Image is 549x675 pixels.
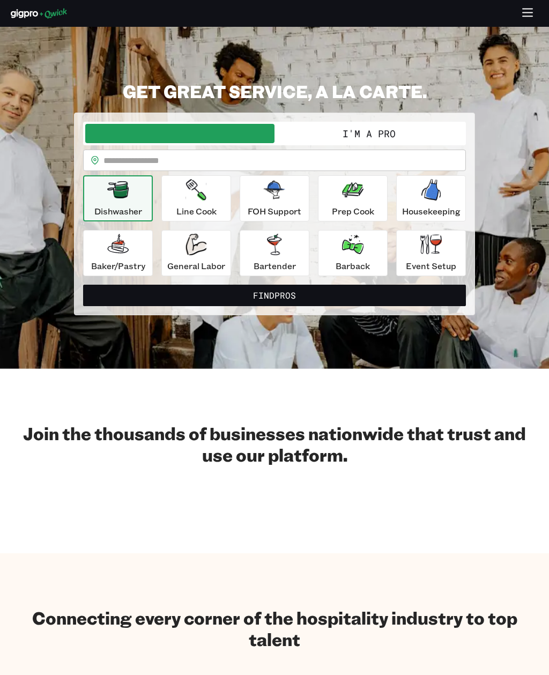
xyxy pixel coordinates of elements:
[91,259,145,272] p: Baker/Pastry
[85,124,274,143] button: I'm a Business
[83,175,153,221] button: Dishwasher
[254,259,296,272] p: Bartender
[11,422,538,465] h2: Join the thousands of businesses nationwide that trust and use our platform.
[240,230,309,276] button: Bartender
[11,607,538,650] h2: Connecting every corner of the hospitality industry to top talent
[240,175,309,221] button: FOH Support
[83,230,153,276] button: Baker/Pastry
[406,259,456,272] p: Event Setup
[167,259,225,272] p: General Labor
[74,80,475,102] h2: GET GREAT SERVICE, A LA CARTE.
[248,205,301,218] p: FOH Support
[318,230,388,276] button: Barback
[402,205,461,218] p: Housekeeping
[396,230,466,276] button: Event Setup
[332,205,374,218] p: Prep Cook
[176,205,217,218] p: Line Cook
[274,124,464,143] button: I'm a Pro
[161,175,231,221] button: Line Cook
[83,285,466,306] button: FindPros
[396,175,466,221] button: Housekeeping
[318,175,388,221] button: Prep Cook
[336,259,370,272] p: Barback
[94,205,142,218] p: Dishwasher
[161,230,231,276] button: General Labor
